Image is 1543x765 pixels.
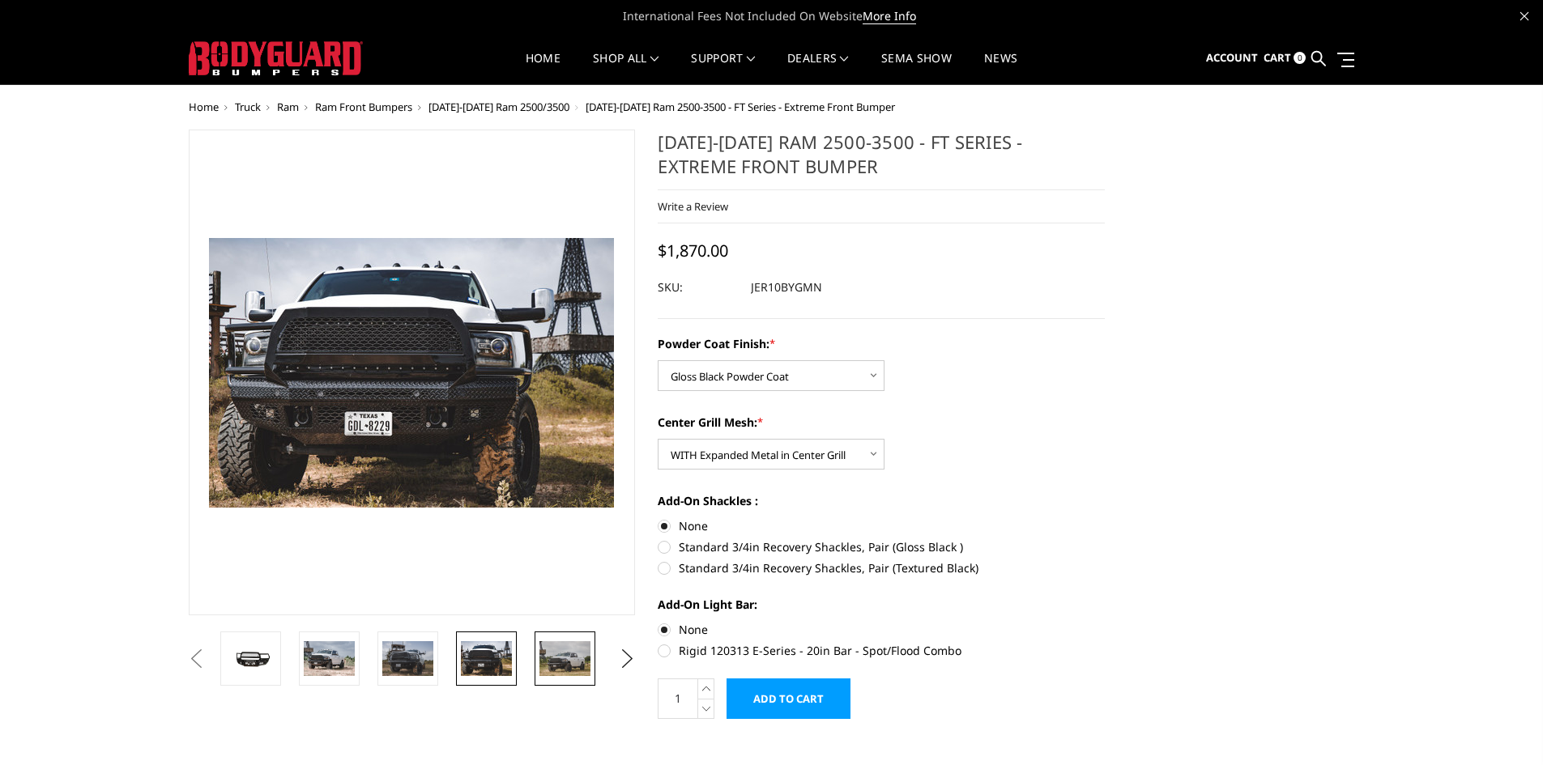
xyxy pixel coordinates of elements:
[1206,36,1258,80] a: Account
[526,53,561,84] a: Home
[461,641,512,675] img: 2010-2018 Ram 2500-3500 - FT Series - Extreme Front Bumper
[658,240,728,261] span: $1,870.00
[1462,687,1543,765] iframe: Chat Widget
[1264,36,1306,80] a: Cart 0
[984,53,1017,84] a: News
[235,100,261,114] a: Truck
[304,641,355,675] img: 2010-2018 Ram 2500-3500 - FT Series - Extreme Front Bumper
[658,492,1105,509] label: Add-On Shackles :
[658,596,1105,613] label: Add-On Light Bar:
[658,335,1105,352] label: Powder Coat Finish:
[658,199,728,214] a: Write a Review
[277,100,299,114] a: Ram
[691,53,755,84] a: Support
[658,130,1105,190] h1: [DATE]-[DATE] Ram 2500-3500 - FT Series - Extreme Front Bumper
[615,647,639,671] button: Next
[189,100,219,114] a: Home
[751,273,822,302] dd: JER10BYGMN
[658,559,1105,576] label: Standard 3/4in Recovery Shackles, Pair (Textured Black)
[658,621,1105,638] label: None
[428,100,569,114] a: [DATE]-[DATE] Ram 2500/3500
[1294,52,1306,64] span: 0
[881,53,952,84] a: SEMA Show
[382,641,433,675] img: 2010-2018 Ram 2500-3500 - FT Series - Extreme Front Bumper
[1264,50,1291,65] span: Cart
[787,53,849,84] a: Dealers
[658,642,1105,659] label: Rigid 120313 E-Series - 20in Bar - Spot/Flood Combo
[593,53,659,84] a: shop all
[189,41,363,75] img: BODYGUARD BUMPERS
[189,130,636,615] a: 2010-2018 Ram 2500-3500 - FT Series - Extreme Front Bumper
[1206,50,1258,65] span: Account
[658,273,739,302] dt: SKU:
[539,641,590,675] img: 2010-2018 Ram 2500-3500 - FT Series - Extreme Front Bumper
[315,100,412,114] a: Ram Front Bumpers
[658,414,1105,431] label: Center Grill Mesh:
[658,517,1105,534] label: None
[727,678,850,719] input: Add to Cart
[185,647,209,671] button: Previous
[658,538,1105,555] label: Standard 3/4in Recovery Shackles, Pair (Gloss Black )
[863,8,916,24] a: More Info
[586,100,895,114] span: [DATE]-[DATE] Ram 2500-3500 - FT Series - Extreme Front Bumper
